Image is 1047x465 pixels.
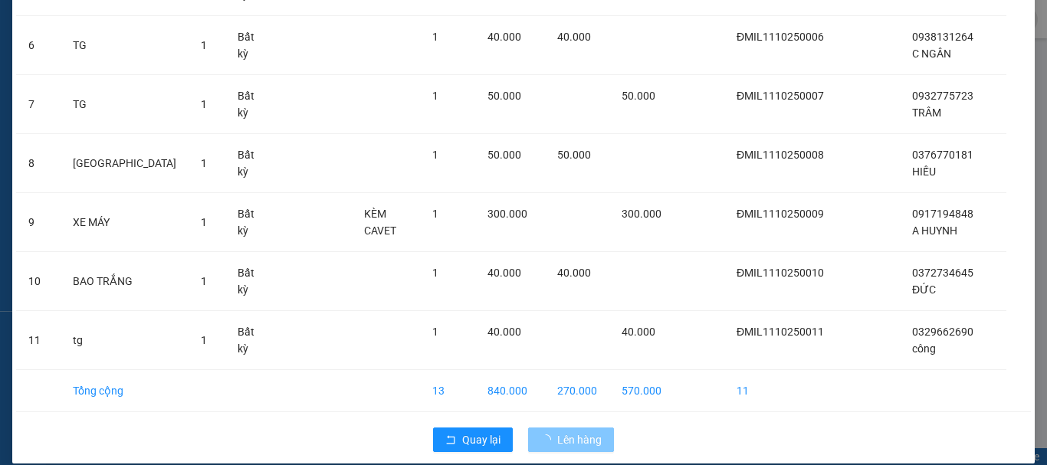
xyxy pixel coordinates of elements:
[487,149,521,161] span: 50.000
[545,370,609,412] td: 270.000
[912,31,973,43] span: 0938131264
[462,431,501,448] span: Quay lại
[61,252,189,311] td: BAO TRẮNG
[487,31,521,43] span: 40.000
[201,275,207,287] span: 1
[201,216,207,228] span: 1
[432,326,438,338] span: 1
[557,149,591,161] span: 50.000
[131,13,287,50] div: Hàng đường [GEOGRAPHIC_DATA]
[61,193,189,252] td: XE MÁY
[912,326,973,338] span: 0329662690
[16,75,61,134] td: 7
[445,434,456,447] span: rollback
[131,68,287,90] div: 0938939111
[201,157,207,169] span: 1
[609,370,674,412] td: 570.000
[737,90,824,102] span: ĐMIL1110250007
[528,427,614,452] button: Lên hàng
[420,370,476,412] td: 13
[432,90,438,102] span: 1
[13,15,37,31] span: Gửi:
[432,149,438,161] span: 1
[487,208,527,220] span: 300.000
[61,134,189,193] td: [GEOGRAPHIC_DATA]
[225,252,277,311] td: Bất kỳ
[433,427,513,452] button: rollbackQuay lại
[364,208,396,237] span: KÈM CAVET
[912,267,973,279] span: 0372734645
[912,165,936,178] span: HIẾU
[557,31,591,43] span: 40.000
[912,342,936,355] span: công
[487,326,521,338] span: 40.000
[912,90,973,102] span: 0932775723
[131,90,273,143] span: AEON BÌNH DƯƠNG
[16,311,61,370] td: 11
[16,193,61,252] td: 9
[13,31,120,50] div: PHƯƠNG
[475,370,545,412] td: 840.000
[225,16,277,75] td: Bất kỳ
[16,16,61,75] td: 6
[912,106,941,119] span: TRÂM
[13,13,120,31] div: Đăk Mil
[557,267,591,279] span: 40.000
[737,326,824,338] span: ĐMIL1110250011
[737,31,824,43] span: ĐMIL1110250006
[557,431,602,448] span: Lên hàng
[61,311,189,370] td: tg
[16,252,61,311] td: 10
[622,90,655,102] span: 50.000
[225,75,277,134] td: Bất kỳ
[912,208,973,220] span: 0917194848
[432,208,438,220] span: 1
[487,267,521,279] span: 40.000
[737,208,824,220] span: ĐMIL1110250009
[61,370,189,412] td: Tổng cộng
[724,370,836,412] td: 11
[61,16,189,75] td: TG
[622,326,655,338] span: 40.000
[432,31,438,43] span: 1
[912,224,957,237] span: A HUYNH
[225,134,277,193] td: Bất kỳ
[201,39,207,51] span: 1
[201,334,207,346] span: 1
[622,208,661,220] span: 300.000
[487,90,521,102] span: 50.000
[201,98,207,110] span: 1
[912,283,936,296] span: ĐỨC
[432,267,438,279] span: 1
[61,75,189,134] td: TG
[912,149,973,161] span: 0376770181
[131,15,168,31] span: Nhận:
[225,311,277,370] td: Bất kỳ
[912,47,951,60] span: C NGÂN
[131,98,153,114] span: DĐ:
[13,50,120,71] div: 0336396983
[225,193,277,252] td: Bất kỳ
[737,267,824,279] span: ĐMIL1110250010
[737,149,824,161] span: ĐMIL1110250008
[16,134,61,193] td: 8
[540,434,557,445] span: loading
[131,50,287,68] div: DŨNG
